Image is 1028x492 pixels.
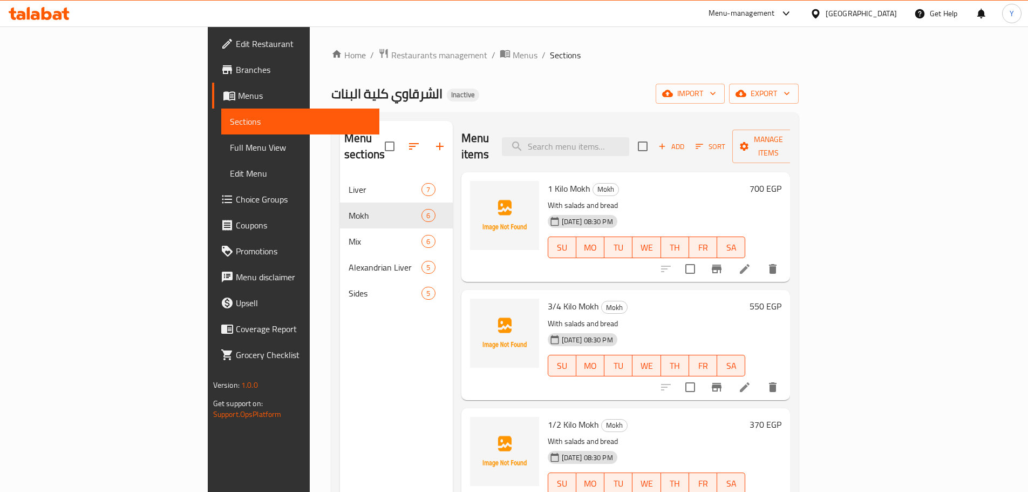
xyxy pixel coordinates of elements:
button: FR [689,355,717,376]
span: Sides [349,287,421,300]
span: export [738,87,790,100]
div: items [421,287,435,300]
a: Support.OpsPlatform [213,407,282,421]
button: TU [604,355,632,376]
a: Edit menu item [738,381,751,394]
button: export [729,84,799,104]
p: With salads and bread [548,199,746,212]
span: Grocery Checklist [236,348,371,361]
span: WE [637,240,656,255]
span: Edit Restaurant [236,37,371,50]
h6: 700 EGP [750,181,781,196]
img: 1/2 Kilo Mokh [470,417,539,486]
span: 1.0.0 [241,378,258,392]
span: Edit Menu [230,167,371,180]
span: Sections [550,49,581,62]
span: 5 [422,288,434,299]
a: Choice Groups [212,186,379,212]
a: Menus [500,48,537,62]
button: WE [632,355,661,376]
span: MO [581,240,600,255]
h2: Menu items [461,130,489,163]
span: Manage items [741,133,796,160]
a: Promotions [212,238,379,264]
button: WE [632,237,661,258]
p: With salads and bread [548,317,746,331]
li: / [542,49,546,62]
span: 6 [422,237,434,247]
span: Add [657,140,686,153]
span: 5 [422,262,434,273]
a: Branches [212,57,379,83]
span: Menus [238,89,371,102]
div: Sides5 [340,280,453,306]
a: Coupons [212,212,379,238]
a: Upsell [212,290,379,316]
span: Coupons [236,219,371,232]
button: import [656,84,725,104]
span: Restaurants management [391,49,487,62]
span: SU [553,476,572,491]
span: 3/4 Kilo Mokh [548,298,599,314]
a: Edit Menu [221,160,379,186]
button: Manage items [732,130,805,163]
button: SU [548,237,576,258]
a: Restaurants management [378,48,487,62]
span: Inactive [447,90,479,99]
span: 6 [422,211,434,221]
span: Y [1010,8,1014,19]
button: Branch-specific-item [704,374,730,400]
a: Full Menu View [221,134,379,160]
div: Mix6 [340,228,453,254]
div: Mokh [593,183,619,196]
button: SA [717,355,745,376]
span: SU [553,358,572,374]
img: 1 Kilo Mokh [470,181,539,250]
span: الشرقاوي كلية البنات [331,82,442,106]
p: With salads and bread [548,435,746,448]
div: items [421,183,435,196]
span: 1/2 Kilo Mokh [548,416,599,433]
a: Grocery Checklist [212,342,379,368]
div: Alexandrian Liver5 [340,254,453,280]
img: 3/4 Kilo Mokh [470,299,539,368]
span: Menus [513,49,537,62]
span: Select all sections [378,135,401,158]
button: Add section [427,133,453,159]
span: Liver [349,183,421,196]
span: FR [693,358,713,374]
span: Sort [696,140,725,153]
span: Upsell [236,296,371,309]
div: Mokh6 [340,203,453,228]
a: Menus [212,83,379,109]
span: TH [665,358,685,374]
span: WE [637,358,656,374]
span: Alexandrian Liver [349,261,421,274]
button: TH [661,355,689,376]
span: WE [637,476,656,491]
span: SA [721,358,741,374]
span: SA [721,240,741,255]
button: MO [576,355,604,376]
span: Mokh [349,209,421,222]
span: [DATE] 08:30 PM [557,217,617,227]
div: Mokh [601,301,628,314]
span: Select to update [679,258,702,280]
div: Menu-management [709,7,775,20]
span: Mokh [602,419,627,432]
span: TU [609,358,628,374]
nav: Menu sections [340,172,453,311]
button: Sort [693,138,728,155]
button: Add [654,138,689,155]
span: Mix [349,235,421,248]
span: Sections [230,115,371,128]
span: Promotions [236,245,371,258]
span: SU [553,240,572,255]
span: Mokh [593,183,618,196]
button: SA [717,237,745,258]
span: Mokh [602,301,627,314]
span: Sort items [689,138,732,155]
